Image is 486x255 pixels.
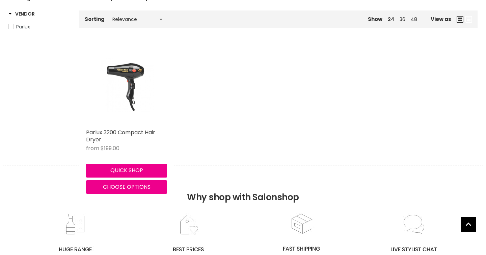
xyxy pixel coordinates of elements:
a: Parlux 3200 Compact Hair Dryer [86,129,155,143]
a: Parlux [8,23,71,30]
button: Quick shop [86,164,167,177]
span: Parlux [16,23,30,30]
h2: Why shop with Salonshop [3,165,483,213]
span: Back to top [461,217,476,234]
span: Show [368,16,382,23]
a: 24 [388,16,394,23]
span: View as [431,16,451,22]
a: Parlux 3200 Compact Hair Dryer [86,44,167,125]
span: from [86,144,99,152]
button: Choose options [86,180,167,194]
a: 36 [400,16,405,23]
span: $199.00 [101,144,119,152]
span: Choose options [103,183,151,191]
a: 48 [411,16,417,23]
a: Back to top [461,217,476,232]
h3: Vendor [8,10,34,17]
label: Sorting [85,16,105,22]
